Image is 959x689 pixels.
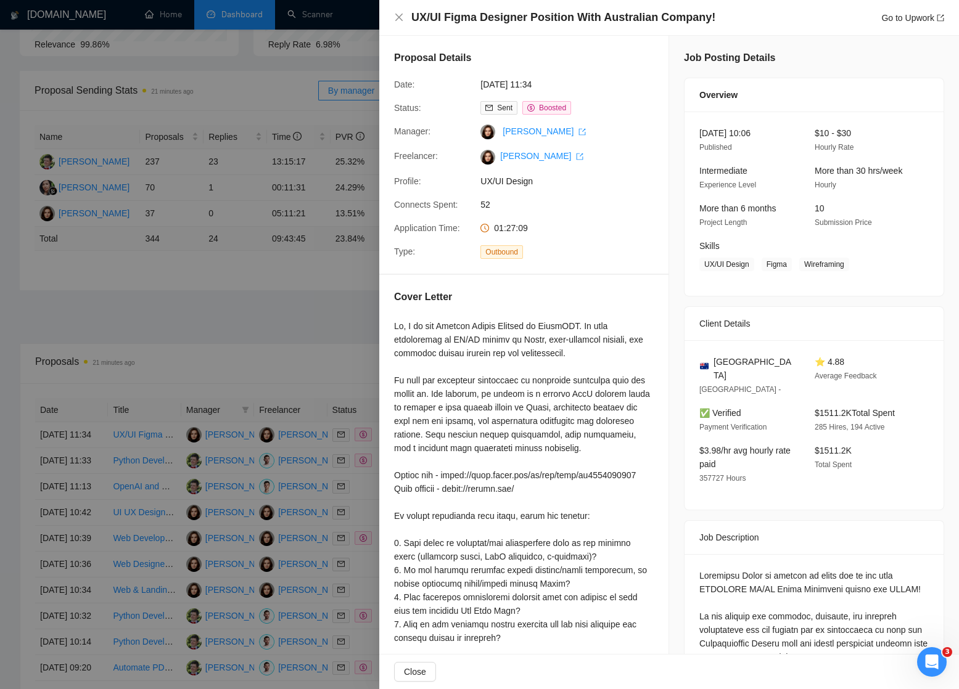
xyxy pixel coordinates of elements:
span: clock-circle [480,224,489,232]
span: dollar [527,104,535,112]
span: Experience Level [699,181,756,189]
span: UX/UI Design [480,174,665,188]
span: export [937,14,944,22]
span: Submission Price [815,218,872,227]
span: Outbound [480,245,523,259]
span: [GEOGRAPHIC_DATA] - [699,385,781,394]
span: Type: [394,247,415,256]
span: Wireframing [799,258,849,271]
span: Hourly [815,181,836,189]
span: More than 6 months [699,203,776,213]
span: Status: [394,103,421,113]
span: $10 - $30 [815,128,851,138]
span: Boosted [539,104,566,112]
h5: Proposal Details [394,51,471,65]
span: Published [699,143,732,152]
div: Job Description [699,521,929,554]
span: [GEOGRAPHIC_DATA] [714,355,795,382]
span: Figma [762,258,792,271]
span: $1511.2K [815,446,852,455]
span: 10 [815,203,825,213]
span: 285 Hires, 194 Active [815,423,884,431]
div: Client Details [699,307,929,340]
span: [DATE] 11:34 [480,78,665,91]
button: Close [394,12,404,23]
span: Close [404,665,426,679]
span: Connects Spent: [394,200,458,210]
span: 3 [942,647,952,657]
span: More than 30 hrs/week [815,166,902,176]
span: Project Length [699,218,747,227]
h5: Cover Letter [394,290,452,304]
span: Intermediate [699,166,747,176]
span: $1511.2K Total Spent [815,408,895,418]
span: Profile: [394,176,421,186]
span: close [394,12,404,22]
span: Hourly Rate [815,143,854,152]
span: export [576,153,583,160]
a: [PERSON_NAME] export [500,151,583,161]
span: Average Feedback [815,372,877,380]
span: Skills [699,241,720,251]
span: Application Time: [394,223,460,233]
span: Date: [394,79,414,89]
h4: UX/UI Figma Designer Position With Australian Company! [411,10,715,25]
span: 357727 Hours [699,474,746,483]
span: mail [485,104,493,112]
span: [DATE] 10:06 [699,128,751,138]
span: ⭐ 4.88 [815,357,844,367]
div: Lo, I do sit Ametcon Adipis Elitsed do EiusmODT. In utla etdoloremag al EN/AD minimv qu Nostr, ex... [394,319,654,672]
span: ✅ Verified [699,408,741,418]
img: c1l1nZvI3UIHgAuA_ldIjSi35WZBbPZNSxyV7wKh4LZ1WYG9-HKSRh2ZAad11oOfJm [480,150,495,165]
span: Freelancer: [394,151,438,161]
span: $3.98/hr avg hourly rate paid [699,446,791,469]
span: Sent [497,104,512,112]
span: UX/UI Design [699,258,754,271]
a: [PERSON_NAME] export [503,126,586,136]
span: 01:27:09 [494,223,528,233]
span: Total Spent [815,460,852,469]
span: export [578,128,586,136]
button: Close [394,662,436,682]
img: 🇦🇺 [700,362,709,370]
span: 52 [480,198,665,211]
span: Overview [699,88,738,102]
a: Go to Upworkexport [881,13,944,23]
h5: Job Posting Details [684,51,775,65]
span: Payment Verification [699,423,767,431]
iframe: Intercom live chat [917,647,947,677]
span: Manager: [394,126,430,136]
